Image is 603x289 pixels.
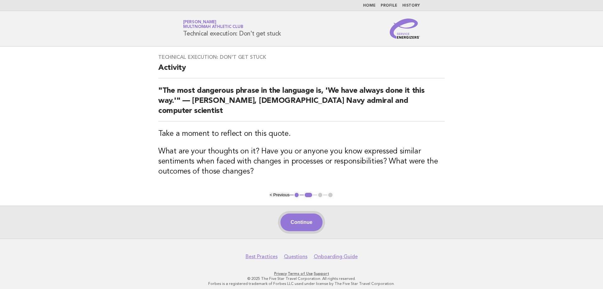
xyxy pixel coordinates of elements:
h3: Technical execution: Don't get stuck [158,54,445,60]
a: Terms of Use [288,271,313,276]
p: · · [109,271,494,276]
h2: Activity [158,63,445,78]
span: Multnomah Athletic Club [183,25,243,29]
h3: Take a moment to reflect on this quote. [158,129,445,139]
button: 2 [304,192,313,198]
a: Profile [381,4,397,8]
h2: "The most dangerous phrase in the language is, 'We have always done it this way.'" — [PERSON_NAME... [158,86,445,121]
button: < Previous [269,192,289,197]
h1: Technical execution: Don't get stuck [183,20,281,37]
a: Support [314,271,329,276]
p: © 2025 The Five Star Travel Corporation. All rights reserved. [109,276,494,281]
a: Privacy [274,271,287,276]
h3: What are your thoughts on it? Have you or anyone you know expressed similar sentiments when faced... [158,147,445,177]
a: Home [363,4,376,8]
button: Continue [280,214,322,231]
img: Service Energizers [390,19,420,39]
button: 1 [294,192,300,198]
p: Forbes is a registered trademark of Forbes LLC used under license by The Five Star Travel Corpora... [109,281,494,286]
a: [PERSON_NAME]Multnomah Athletic Club [183,20,243,29]
a: Best Practices [246,253,278,260]
a: History [402,4,420,8]
a: Questions [284,253,307,260]
a: Onboarding Guide [314,253,358,260]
